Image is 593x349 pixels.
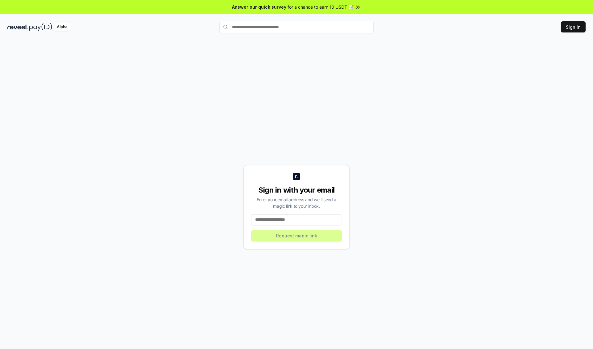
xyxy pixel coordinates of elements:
span: for a chance to earn 10 USDT 📝 [288,4,354,10]
img: logo_small [293,173,300,180]
img: reveel_dark [7,23,28,31]
img: pay_id [29,23,52,31]
div: Alpha [53,23,71,31]
span: Answer our quick survey [232,4,286,10]
button: Sign In [561,21,586,32]
div: Enter your email address and we’ll send a magic link to your inbox. [251,196,342,209]
div: Sign in with your email [251,185,342,195]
